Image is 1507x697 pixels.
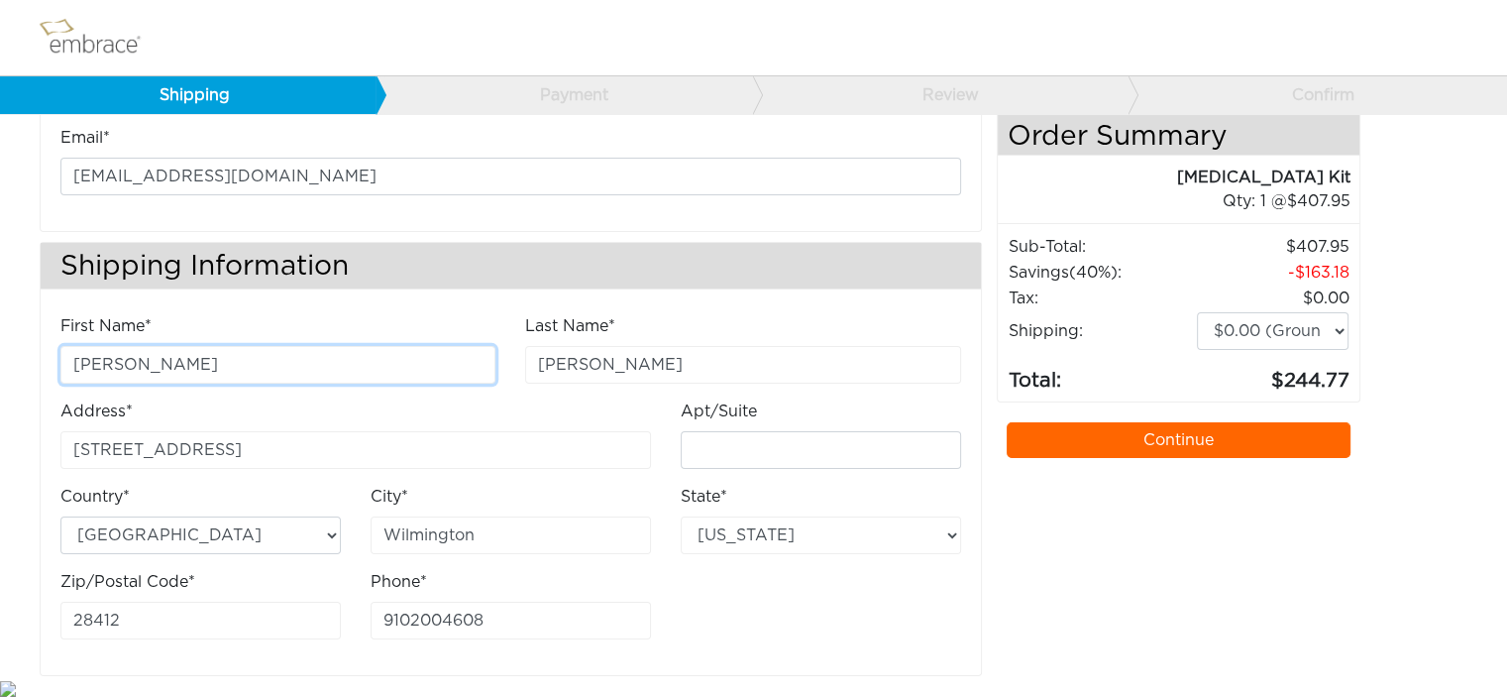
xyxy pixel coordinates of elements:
span: 407.95 [1286,193,1349,209]
label: State* [681,485,727,509]
label: First Name* [60,314,152,338]
a: Payment [376,76,752,114]
img: logo.png [35,13,163,62]
td: Shipping: [1008,311,1196,351]
label: City* [371,485,408,509]
td: Sub-Total: [1008,234,1196,260]
div: [MEDICAL_DATA] Kit [998,166,1350,189]
h3: Shipping Information [41,243,981,290]
label: Email* [60,126,110,150]
label: Country* [60,485,130,509]
div: 1 @ [1023,189,1350,213]
td: Savings : [1008,260,1196,286]
td: 244.77 [1196,351,1350,397]
td: 163.18 [1196,260,1350,286]
td: 0.00 [1196,286,1350,311]
span: (40%) [1069,265,1118,281]
a: Continue [1007,422,1351,458]
h4: Order Summary [998,111,1360,156]
label: Zip/Postal Code* [60,570,195,594]
td: Total: [1008,351,1196,397]
label: Phone* [371,570,427,594]
label: Apt/Suite [681,400,757,423]
a: Review [752,76,1129,114]
label: Last Name* [525,314,615,338]
td: Tax: [1008,286,1196,311]
td: 407.95 [1196,234,1350,260]
a: Confirm [1128,76,1504,114]
label: Address* [60,400,133,423]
